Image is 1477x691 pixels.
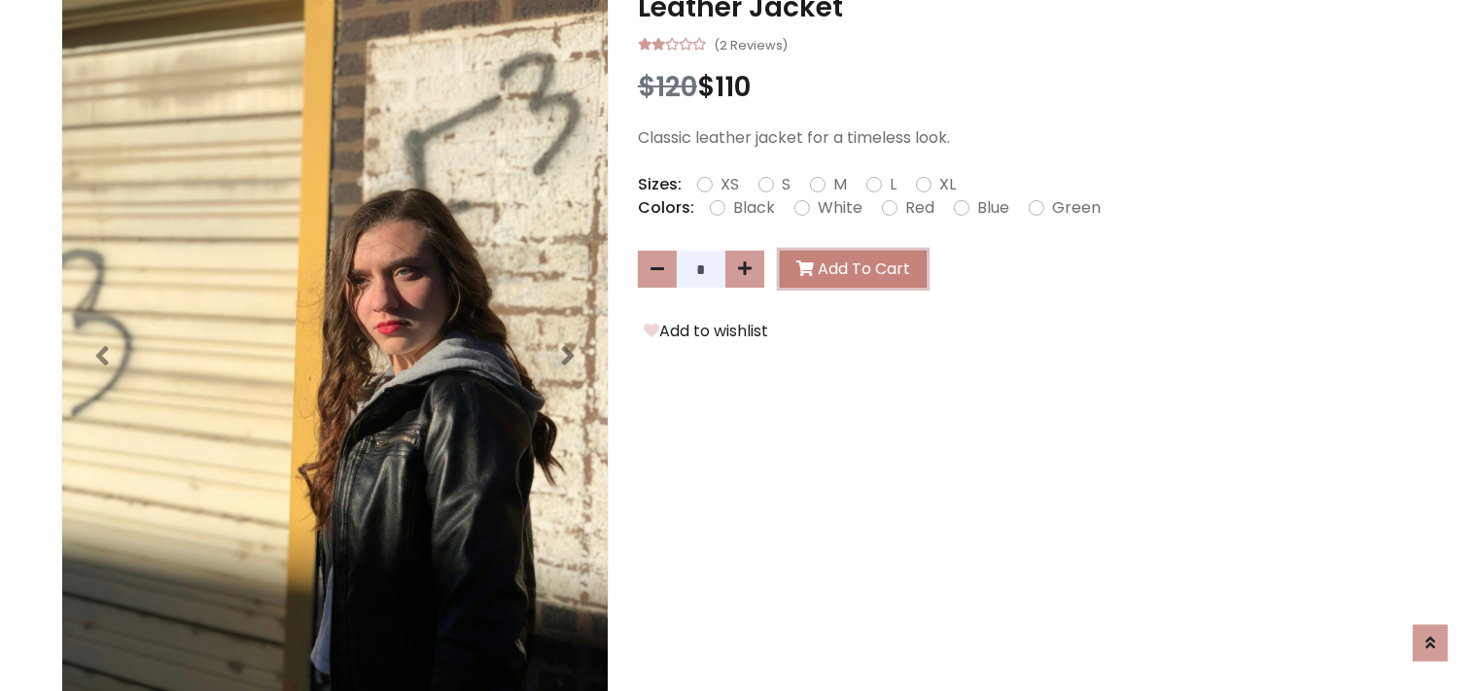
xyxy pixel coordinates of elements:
button: Add To Cart [780,251,927,288]
label: Blue [977,196,1009,220]
button: Add to wishlist [638,319,774,344]
span: $120 [638,68,697,106]
label: Red [905,196,934,220]
span: 110 [715,68,751,106]
label: L [890,173,897,196]
h3: $ [638,71,1416,104]
label: XL [939,173,956,196]
label: Black [733,196,775,220]
p: Sizes: [638,173,682,196]
p: Classic leather jacket for a timeless look. [638,126,1416,150]
label: M [833,173,847,196]
label: Green [1052,196,1101,220]
small: (2 Reviews) [714,32,788,55]
label: White [818,196,862,220]
label: XS [721,173,739,196]
label: S [782,173,791,196]
p: Colors: [638,196,694,220]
